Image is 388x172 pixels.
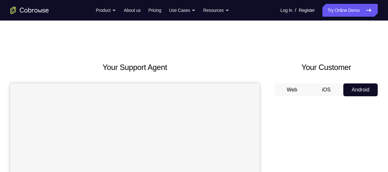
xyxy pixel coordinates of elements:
a: Try Online Demo [322,4,378,17]
a: Pricing [148,4,161,17]
button: Product [96,4,116,17]
span: / [295,6,296,14]
a: About us [124,4,140,17]
a: Log In [280,4,292,17]
button: Web [275,83,309,96]
a: Go to the home page [10,6,49,14]
button: Resources [203,4,229,17]
button: Use Cases [169,4,195,17]
h2: Your Customer [275,62,378,73]
button: iOS [309,83,344,96]
button: Android [343,83,378,96]
a: Register [299,4,315,17]
h2: Your Support Agent [10,62,259,73]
